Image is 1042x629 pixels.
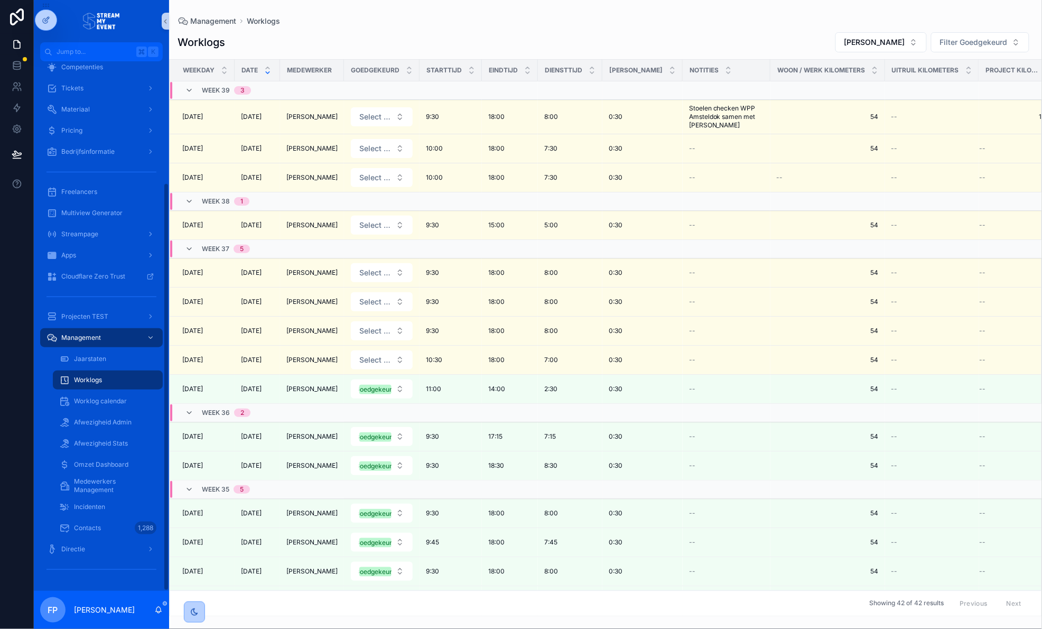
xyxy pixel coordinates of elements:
[190,16,236,26] span: Management
[544,221,558,229] span: 5:00
[359,220,392,230] span: Select a Goedgekeurd
[61,312,108,321] span: Projecten TEST
[426,567,439,576] span: 9:30
[777,221,879,229] span: 54
[869,599,944,608] span: Showing 42 of 42 results
[609,327,622,335] span: 0:30
[609,173,622,182] span: 0:30
[286,221,338,229] span: [PERSON_NAME]
[980,173,986,182] span: --
[202,245,229,253] span: Week 37
[689,509,695,517] span: --
[980,567,986,576] span: --
[609,144,622,153] span: 0:30
[182,298,203,306] span: [DATE]
[689,356,695,364] span: --
[202,409,230,417] span: Week 36
[426,509,439,517] span: 9:30
[355,538,396,548] div: Goedgekeurd
[241,385,262,393] span: [DATE]
[891,327,898,335] span: --
[426,356,442,364] span: 10:30
[359,112,392,122] span: Select a Goedgekeurd
[182,327,203,335] span: [DATE]
[241,298,262,306] span: [DATE]
[74,605,135,615] p: [PERSON_NAME]
[544,432,556,441] span: 7:15
[351,380,413,399] button: Select Button
[488,385,505,393] span: 14:00
[53,349,163,368] a: Jaarstaten
[286,298,338,306] span: [PERSON_NAME]
[287,66,332,75] span: Medewerker
[247,16,280,26] a: Worklogs
[689,144,695,153] span: --
[689,567,695,576] span: --
[53,392,163,411] a: Worklog calendar
[426,432,439,441] span: 9:30
[777,538,879,547] span: 54
[980,538,986,547] span: --
[891,269,898,277] span: --
[40,142,163,161] a: Bedrijfsinformatie
[351,456,413,475] button: Select Button
[544,461,557,470] span: 8:30
[34,61,169,591] div: scrollable content
[74,397,127,405] span: Worklog calendar
[426,144,443,153] span: 10:00
[40,225,163,244] a: Streampage
[182,538,203,547] span: [DATE]
[359,172,392,183] span: Select a Goedgekeurd
[241,567,262,576] span: [DATE]
[240,409,244,417] div: 2
[777,509,879,517] span: 54
[359,326,392,336] span: Select a Goedgekeurd
[891,385,898,393] span: --
[980,461,986,470] span: --
[488,173,505,182] span: 18:00
[689,221,695,229] span: --
[544,509,558,517] span: 8:00
[351,139,413,158] button: Select Button
[891,173,898,182] span: --
[53,455,163,474] a: Omzet Dashboard
[40,307,163,326] a: Projecten TEST
[241,432,262,441] span: [DATE]
[980,432,986,441] span: --
[74,460,128,469] span: Omzet Dashboard
[359,355,392,365] span: Select a Goedgekeurd
[940,37,1008,48] span: Filter Goedgekeurd
[351,168,413,187] button: Select Button
[891,221,898,229] span: --
[690,66,719,75] span: Notities
[426,113,439,121] span: 9:30
[986,66,1038,75] span: Project Kilometers
[202,197,230,206] span: Week 38
[609,269,622,277] span: 0:30
[689,327,695,335] span: --
[891,298,898,306] span: --
[61,230,98,238] span: Streampage
[182,113,203,121] span: [DATE]
[182,385,203,393] span: [DATE]
[74,376,102,384] span: Worklogs
[240,197,243,206] div: 1
[61,545,85,553] span: Directie
[74,477,152,494] span: Medewerkers Management
[74,524,101,532] span: Contacts
[61,105,90,114] span: Materiaal
[609,432,622,441] span: 0:30
[609,385,622,393] span: 0:30
[689,385,695,393] span: --
[359,297,392,307] span: Select a Goedgekeurd
[609,509,622,517] span: 0:30
[488,538,505,547] span: 18:00
[488,113,505,121] span: 18:00
[286,432,338,441] span: [PERSON_NAME]
[359,267,392,278] span: Select a Goedgekeurd
[777,385,879,393] span: 54
[53,371,163,390] a: Worklogs
[544,298,558,306] span: 8:00
[182,221,203,229] span: [DATE]
[609,298,622,306] span: 0:30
